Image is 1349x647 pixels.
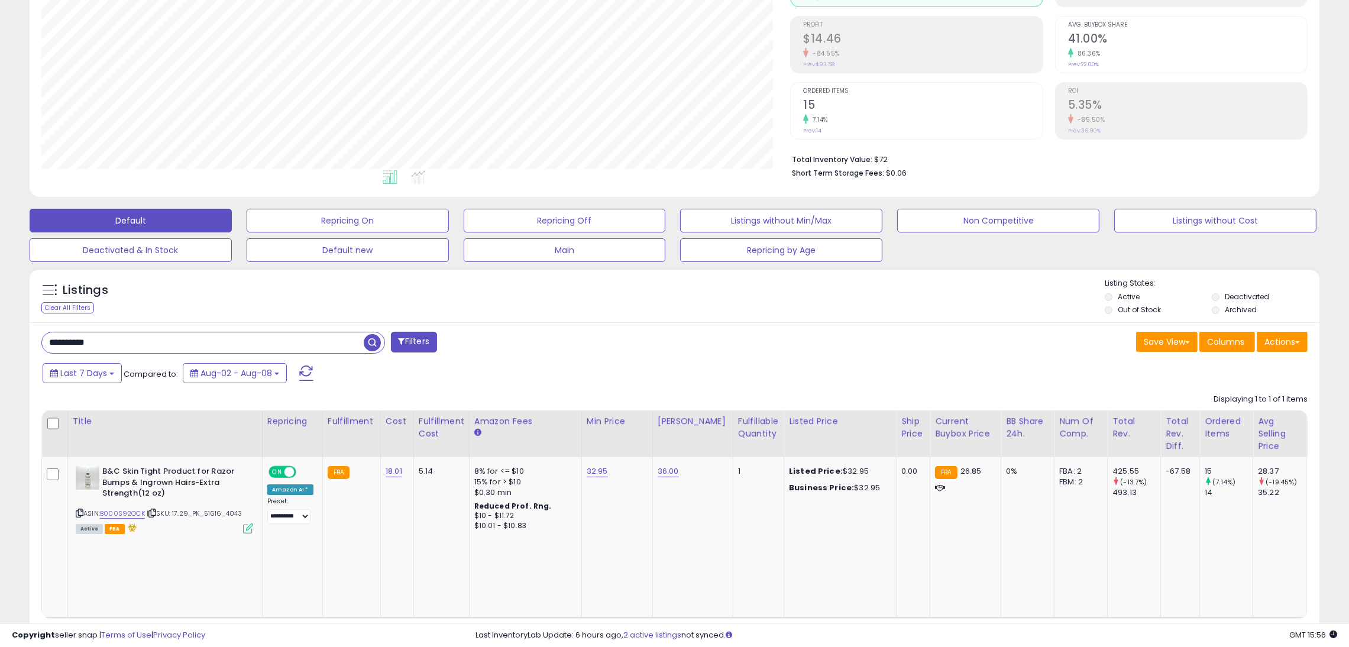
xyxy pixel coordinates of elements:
small: FBA [328,466,350,479]
div: Min Price [587,415,648,428]
div: 0% [1006,466,1045,477]
small: Prev: 22.00% [1068,61,1099,68]
div: seller snap | | [12,630,205,641]
div: Total Rev. Diff. [1166,415,1195,452]
a: 32.95 [587,465,608,477]
small: 7.14% [808,115,828,124]
div: $10.01 - $10.83 [474,521,572,531]
span: OFF [295,467,313,477]
div: Avg Selling Price [1258,415,1301,452]
div: $0.30 min [474,487,572,498]
span: Last 7 Days [60,367,107,379]
a: 2 active listings [623,629,681,640]
small: 86.36% [1073,49,1101,58]
div: 8% for <= $10 [474,466,572,477]
span: Ordered Items [803,88,1042,95]
label: Out of Stock [1118,305,1161,315]
div: Total Rev. [1112,415,1156,440]
div: $32.95 [789,483,887,493]
div: FBM: 2 [1059,477,1098,487]
span: Aug-02 - Aug-08 [200,367,272,379]
button: Non Competitive [897,209,1099,232]
div: Cost [386,415,409,428]
strong: Copyright [12,629,55,640]
a: B000S92OCK [100,509,145,519]
div: Amazon Fees [474,415,577,428]
span: 2025-08-17 15:56 GMT [1289,629,1337,640]
div: 15 [1205,466,1253,477]
span: | SKU: 17.29_PK_51616_4043 [147,509,242,518]
a: 36.00 [658,465,679,477]
div: Listed Price [789,415,891,428]
div: Repricing [267,415,318,428]
h2: 15 [803,98,1042,114]
div: Ship Price [901,415,925,440]
div: 35.22 [1258,487,1306,498]
img: 41uEUHI8swL._SL40_.jpg [76,466,99,490]
div: [PERSON_NAME] [658,415,728,428]
button: Columns [1199,332,1255,352]
div: -67.58 [1166,466,1191,477]
b: Total Inventory Value: [792,154,872,164]
div: 28.37 [1258,466,1306,477]
div: 0.00 [901,466,921,477]
a: Privacy Policy [153,629,205,640]
b: Listed Price: [789,465,843,477]
div: Displaying 1 to 1 of 1 items [1214,394,1308,405]
span: FBA [105,524,125,534]
small: Prev: $93.58 [803,61,834,68]
h2: 5.35% [1068,98,1307,114]
div: Title [73,415,257,428]
div: 5.14 [419,466,460,477]
div: BB Share 24h. [1006,415,1049,440]
button: Listings without Min/Max [680,209,882,232]
small: Prev: 36.90% [1068,127,1101,134]
div: Fulfillment [328,415,376,428]
span: All listings currently available for purchase on Amazon [76,524,103,534]
span: $0.06 [886,167,907,179]
small: Prev: 14 [803,127,821,134]
div: Num of Comp. [1059,415,1102,440]
div: Current Buybox Price [935,415,996,440]
span: Compared to: [124,368,178,380]
button: Repricing by Age [680,238,882,262]
button: Aug-02 - Aug-08 [183,363,287,383]
label: Deactivated [1225,292,1269,302]
div: 425.55 [1112,466,1160,477]
div: 14 [1205,487,1253,498]
div: Preset: [267,497,313,524]
div: Fulfillment Cost [419,415,464,440]
button: Default new [247,238,449,262]
button: Listings without Cost [1114,209,1316,232]
label: Archived [1225,305,1257,315]
b: Reduced Prof. Rng. [474,501,552,511]
div: Last InventoryLab Update: 6 hours ago, not synced. [475,630,1337,641]
span: 26.85 [960,465,982,477]
div: Fulfillable Quantity [738,415,779,440]
div: Ordered Items [1205,415,1248,440]
label: Active [1118,292,1140,302]
button: Repricing On [247,209,449,232]
small: FBA [935,466,957,479]
a: Terms of Use [101,629,151,640]
button: Repricing Off [464,209,666,232]
span: ROI [1068,88,1307,95]
li: $72 [792,151,1299,166]
span: Avg. Buybox Share [1068,22,1307,28]
small: (7.14%) [1212,477,1235,487]
div: FBA: 2 [1059,466,1098,477]
button: Actions [1257,332,1308,352]
b: Business Price: [789,482,854,493]
b: Short Term Storage Fees: [792,168,884,178]
button: Save View [1136,332,1198,352]
span: Profit [803,22,1042,28]
div: 493.13 [1112,487,1160,498]
i: hazardous material [125,523,137,532]
div: ASIN: [76,466,253,532]
h5: Listings [63,282,108,299]
button: Default [30,209,232,232]
small: -84.55% [808,49,840,58]
div: $32.95 [789,466,887,477]
button: Last 7 Days [43,363,122,383]
small: (-19.45%) [1266,477,1297,487]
